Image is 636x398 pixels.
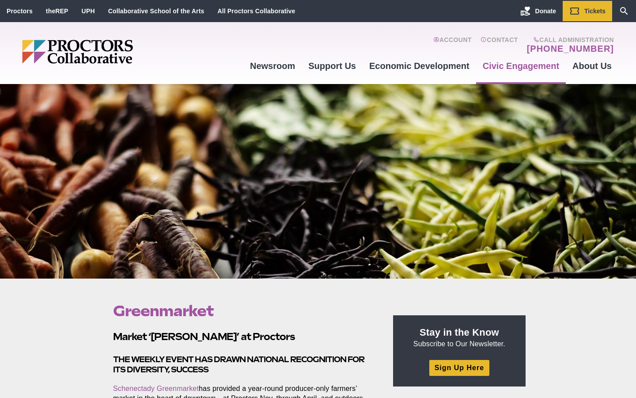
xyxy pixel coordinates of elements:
a: Support Us [302,54,363,78]
a: All Proctors Collaborative [217,8,295,15]
a: Tickets [563,1,612,21]
h3: The weekly event has drawn national recognition for its diversity, success [113,354,373,375]
a: Donate [514,1,563,21]
a: Search [612,1,636,21]
a: Proctors [7,8,33,15]
a: [PHONE_NUMBER] [527,43,614,54]
a: theREP [46,8,68,15]
span: Donate [535,8,556,15]
strong: Stay in the Know [420,327,499,338]
h1: Greenmarket [113,302,373,319]
a: Economic Development [363,54,476,78]
a: About Us [566,54,618,78]
a: Civic Engagement [476,54,566,78]
a: Newsroom [243,54,302,78]
a: Collaborative School of the Arts [108,8,204,15]
a: Contact [481,36,518,54]
span: Call Administration [524,36,614,43]
span: Tickets [584,8,606,15]
img: Proctors logo [22,40,201,64]
p: Subscribe to Our Newsletter. [404,326,515,349]
a: Sign Up Here [429,360,489,375]
a: Schenectady Greenmarket [113,385,199,392]
h2: Market ‘[PERSON_NAME]’ at Proctors [113,330,373,344]
a: Account [433,36,472,54]
a: UPH [82,8,95,15]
